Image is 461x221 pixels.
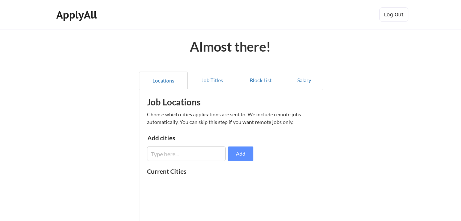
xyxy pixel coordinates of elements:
button: Log Out [379,7,408,22]
div: ApplyAll [56,9,99,21]
button: Block List [236,72,285,89]
div: Almost there! [180,40,281,53]
button: Locations [139,72,188,89]
div: Job Locations [147,98,238,107]
div: Choose which cities applications are sent to. We include remote jobs automatically. You can skip ... [147,110,314,126]
button: Add [228,146,253,161]
button: Job Titles [188,72,236,89]
button: Salary [285,72,323,89]
input: Type here... [147,146,226,161]
div: Current Cities [147,168,202,174]
div: Add cities [147,135,223,141]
